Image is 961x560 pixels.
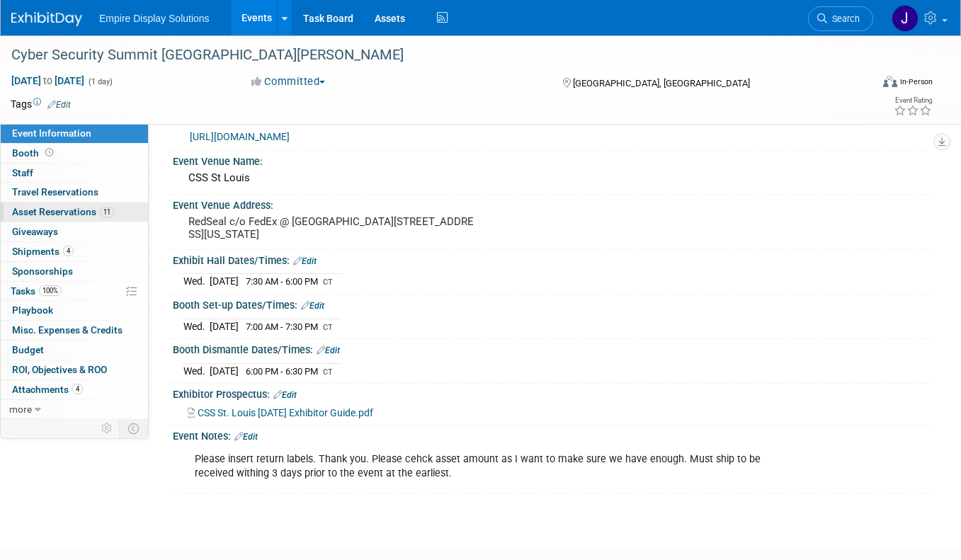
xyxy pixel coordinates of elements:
a: Booth [1,144,148,163]
td: [DATE] [210,319,239,333]
a: Edit [47,100,71,110]
span: Tasks [11,285,62,297]
span: Attachments [12,384,83,395]
div: Exhibitor Prospectus: [173,384,933,402]
a: ROI, Objectives & ROO [1,360,148,379]
a: Budget [1,341,148,360]
div: In-Person [899,76,933,87]
span: Empire Display Solutions [99,13,210,24]
span: Giveaways [12,226,58,237]
span: Event Information [12,127,91,139]
span: Search [827,13,860,24]
a: Attachments4 [1,380,148,399]
img: Format-Inperson.png [883,76,897,87]
span: 7:00 AM - 7:30 PM [246,321,318,332]
a: Asset Reservations11 [1,202,148,222]
span: ROI, Objectives & ROO [12,364,107,375]
div: Booth Set-up Dates/Times: [173,295,933,313]
td: Wed. [183,274,210,289]
div: Cyber Security Summit [GEOGRAPHIC_DATA][PERSON_NAME] [6,42,854,68]
span: CSS St. Louis [DATE] Exhibitor Guide.pdf [198,407,373,418]
span: 11 [100,207,114,217]
span: Travel Reservations [12,186,98,198]
img: ExhibitDay [11,12,82,26]
a: Edit [234,432,258,442]
div: Booth Dismantle Dates/Times: [173,339,933,358]
button: Committed [246,74,331,89]
a: more [1,400,148,419]
a: CSS St. Louis [DATE] Exhibitor Guide.pdf [188,407,373,418]
a: Sponsorships [1,262,148,281]
span: Playbook [12,304,53,316]
div: Please insert return labels. Thank you. Please cehck asset amount as I want to make sure we have ... [185,445,785,488]
a: Edit [273,390,297,400]
span: 7:30 AM - 6:00 PM [246,276,318,287]
td: Wed. [183,363,210,378]
a: Misc. Expenses & Credits [1,321,148,340]
div: Event Rating [894,97,932,104]
span: CT [323,367,333,377]
span: Booth [12,147,56,159]
td: Wed. [183,319,210,333]
div: Event Notes: [173,425,933,444]
span: 4 [72,384,83,394]
span: [DATE] [DATE] [11,74,85,87]
td: Tags [11,97,71,111]
a: Giveaways [1,222,148,241]
a: Search [808,6,873,31]
td: [DATE] [210,274,239,289]
td: Toggle Event Tabs [120,419,149,438]
span: Booth not reserved yet [42,147,56,158]
a: Playbook [1,301,148,320]
div: Event Venue Address: [173,195,933,212]
span: Shipments [12,246,74,257]
span: Asset Reservations [12,206,114,217]
div: Event Venue Name: [173,151,933,168]
div: CSS St Louis [183,167,922,189]
td: [DATE] [210,363,239,378]
a: Event Information [1,124,148,143]
a: Edit [301,301,324,311]
span: [GEOGRAPHIC_DATA], [GEOGRAPHIC_DATA] [573,78,750,88]
a: Edit [293,256,317,266]
a: Travel Reservations [1,183,148,202]
span: CT [323,278,333,287]
a: Shipments4 [1,242,148,261]
span: more [9,404,32,415]
span: Sponsorships [12,265,73,277]
span: (1 day) [87,77,113,86]
div: Event Format [797,74,933,95]
span: 6:00 PM - 6:30 PM [246,366,318,377]
span: Staff [12,167,33,178]
pre: RedSeal c/o FedEx @ [GEOGRAPHIC_DATA][STREET_ADDRESS][US_STATE] [188,215,474,241]
span: 100% [39,285,62,296]
a: [URL][DOMAIN_NAME] [190,131,290,142]
a: Edit [317,345,340,355]
td: Personalize Event Tab Strip [95,419,120,438]
span: to [41,75,55,86]
span: CT [323,323,333,332]
img: Jane Paolucci [892,5,919,32]
span: Budget [12,344,44,355]
span: 4 [63,246,74,256]
span: Misc. Expenses & Credits [12,324,123,336]
div: Exhibit Hall Dates/Times: [173,250,933,268]
a: Tasks100% [1,282,148,301]
a: Staff [1,164,148,183]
